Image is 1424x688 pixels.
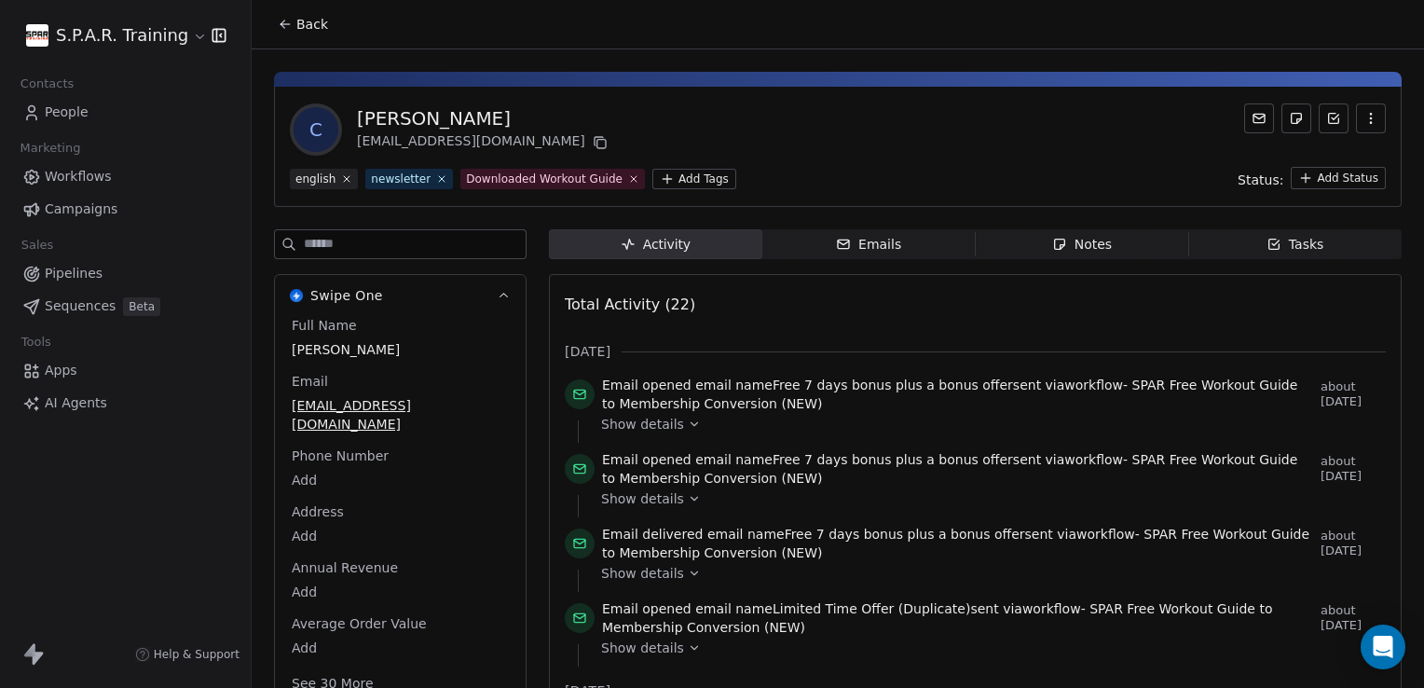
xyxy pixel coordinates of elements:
span: Show details [601,415,684,433]
a: Show details [601,415,1373,433]
span: Email opened [602,452,691,467]
button: Back [267,7,339,41]
span: about [DATE] [1321,529,1386,558]
span: Show details [601,639,684,657]
div: Notes [1052,235,1112,255]
a: Show details [601,564,1373,583]
span: Phone Number [288,447,392,465]
span: Email delivered [602,527,703,542]
span: Add [292,471,509,489]
span: Free 7 days bonus plus a bonus offer [773,378,1013,392]
button: Add Status [1291,167,1386,189]
button: Swipe OneSwipe One [275,275,526,316]
span: S.P.A.R. Training [56,23,188,48]
span: Email [288,372,332,391]
span: Campaigns [45,200,117,219]
div: english [295,171,335,187]
a: Help & Support [135,647,240,662]
span: Help & Support [154,647,240,662]
span: Apps [45,361,77,380]
a: People [15,97,236,128]
span: about [DATE] [1321,603,1386,633]
div: Open Intercom Messenger [1361,625,1405,669]
span: email name sent via workflow - [602,525,1313,562]
span: Free 7 days bonus plus a bonus offer [785,527,1025,542]
span: email name sent via workflow - [602,376,1313,413]
span: Beta [123,297,160,316]
span: Contacts [12,70,82,98]
span: Tools [13,328,59,356]
button: S.P.A.R. Training [22,20,199,51]
span: email name sent via workflow - [602,450,1313,488]
span: about [DATE] [1321,454,1386,484]
span: People [45,103,89,122]
div: Emails [836,235,901,255]
img: o%20(3).jpg [26,24,48,47]
a: Workflows [15,161,236,192]
span: AI Agents [45,393,107,413]
div: Downloaded Workout Guide [466,171,623,187]
a: Show details [601,489,1373,508]
span: [DATE] [565,342,610,361]
span: Show details [601,564,684,583]
span: Back [296,15,328,34]
span: Average Order Value [288,614,431,633]
span: Workflows [45,167,112,186]
span: C [294,107,338,152]
a: Show details [601,639,1373,657]
span: Add [292,527,509,545]
button: Add Tags [652,169,736,189]
span: Full Name [288,316,361,335]
span: Email opened [602,601,691,616]
span: Email opened [602,378,691,392]
img: Swipe One [290,289,303,302]
a: Pipelines [15,258,236,289]
span: Limited Time Offer (Duplicate) [773,601,970,616]
span: Annual Revenue [288,558,402,577]
div: [PERSON_NAME] [357,105,611,131]
span: Total Activity (22) [565,296,695,313]
div: Tasks [1267,235,1324,255]
span: Status: [1238,171,1283,189]
span: Marketing [12,134,89,162]
span: email name sent via workflow - [602,599,1313,637]
span: Sales [13,231,62,259]
span: Sequences [45,296,116,316]
a: AI Agents [15,388,236,419]
span: Swipe One [310,286,383,305]
a: Campaigns [15,194,236,225]
span: Address [288,502,348,521]
a: SequencesBeta [15,291,236,322]
div: newsletter [371,171,431,187]
div: [EMAIL_ADDRESS][DOMAIN_NAME] [357,131,611,154]
span: Add [292,639,509,657]
span: [EMAIL_ADDRESS][DOMAIN_NAME] [292,396,509,433]
span: Show details [601,489,684,508]
span: Add [292,583,509,601]
span: Pipelines [45,264,103,283]
a: Apps [15,355,236,386]
span: about [DATE] [1321,379,1386,409]
span: [PERSON_NAME] [292,340,509,359]
span: Free 7 days bonus plus a bonus offer [773,452,1013,467]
